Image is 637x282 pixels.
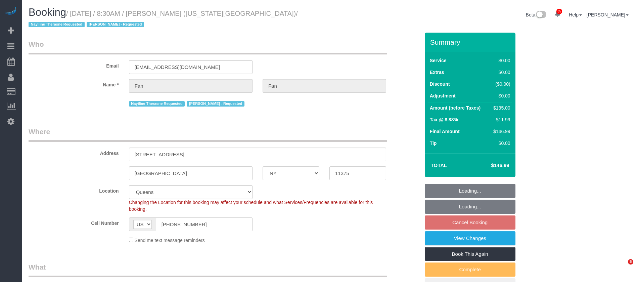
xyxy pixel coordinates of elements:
label: Email [24,60,124,69]
legend: Who [29,39,387,54]
span: Nayiline Therasne Requested [29,22,85,27]
label: Tax @ 8.88% [430,116,458,123]
span: [PERSON_NAME] - Requested [87,22,144,27]
span: Send me text message reminders [135,238,205,243]
a: Beta [526,12,547,17]
div: $0.00 [491,140,510,147]
img: Automaid Logo [4,7,17,16]
input: Zip Code [329,166,386,180]
span: Changing the Location for this booking may affect your schedule and what Services/Frequencies are... [129,200,373,212]
label: Name * [24,79,124,88]
a: Help [569,12,582,17]
label: Location [24,185,124,194]
legend: What [29,262,387,277]
a: 35 [551,7,564,22]
iframe: Intercom live chat [614,259,630,275]
label: Adjustment [430,92,456,99]
img: New interface [535,11,546,19]
span: Booking [29,6,66,18]
div: $135.00 [491,105,510,111]
h4: $146.99 [471,163,509,168]
input: Last Name [263,79,386,93]
input: Email [129,60,253,74]
div: $0.00 [491,57,510,64]
legend: Where [29,127,387,142]
span: [PERSON_NAME] - Requested [187,101,244,107]
a: View Changes [425,231,515,245]
div: $11.99 [491,116,510,123]
label: Discount [430,81,450,87]
input: First Name [129,79,253,93]
h3: Summary [430,38,512,46]
small: / [DATE] / 8:30AM / [PERSON_NAME] ([US_STATE][GEOGRAPHIC_DATA]) [29,10,298,29]
strong: Total [431,162,447,168]
div: $146.99 [491,128,510,135]
label: Cell Number [24,217,124,227]
div: ($0.00) [491,81,510,87]
div: $0.00 [491,92,510,99]
div: $0.00 [491,69,510,76]
label: Service [430,57,447,64]
label: Address [24,148,124,157]
input: City [129,166,253,180]
label: Amount (before Taxes) [430,105,481,111]
span: Nayiline Therasne Requested [129,101,185,107]
a: [PERSON_NAME] [587,12,629,17]
span: / [29,10,298,29]
input: Cell Number [156,217,253,231]
a: Book This Again [425,247,515,261]
label: Tip [430,140,437,147]
label: Final Amount [430,128,460,135]
span: 35 [556,9,562,14]
span: 5 [628,259,633,265]
label: Extras [430,69,444,76]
